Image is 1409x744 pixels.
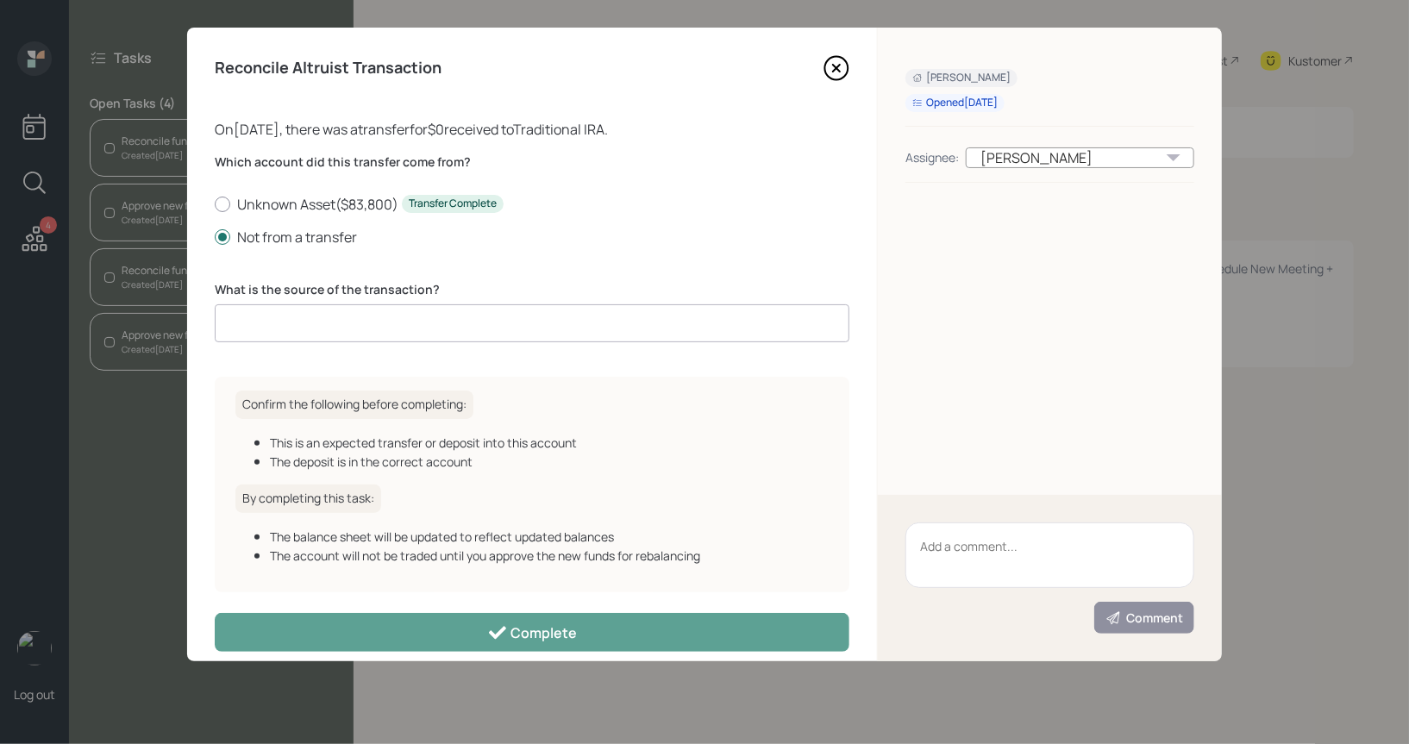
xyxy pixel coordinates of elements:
[215,281,849,298] label: What is the source of the transaction?
[1105,610,1183,627] div: Comment
[270,547,829,565] div: The account will not be traded until you approve the new funds for rebalancing
[409,197,497,211] div: Transfer Complete
[270,528,829,546] div: The balance sheet will be updated to reflect updated balances
[905,148,959,166] div: Assignee:
[215,228,849,247] label: Not from a transfer
[215,59,441,78] h4: Reconcile Altruist Transaction
[270,453,829,471] div: The deposit is in the correct account
[1094,602,1194,634] button: Comment
[215,613,849,652] button: Complete
[270,434,829,452] div: This is an expected transfer or deposit into this account
[215,119,849,140] div: On [DATE] , there was a transfer for $0 received to Traditional IRA .
[215,195,849,214] label: Unknown Asset ( $83,800 )
[912,96,998,110] div: Opened [DATE]
[235,485,381,513] h6: By completing this task:
[487,622,578,643] div: Complete
[966,147,1194,168] div: [PERSON_NAME]
[215,153,849,171] label: Which account did this transfer come from?
[912,71,1011,85] div: [PERSON_NAME]
[235,391,473,419] h6: Confirm the following before completing:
